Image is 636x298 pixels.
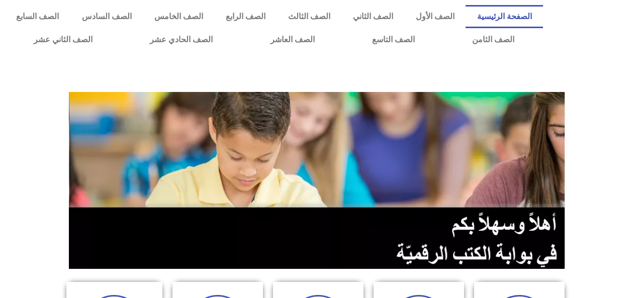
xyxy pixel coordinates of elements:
[277,5,341,28] a: الصف الثالث
[143,5,214,28] a: الصف الخامس
[5,5,70,28] a: الصف السابع
[242,28,343,51] a: الصف العاشر
[214,5,277,28] a: الصف الرابع
[466,5,543,28] a: الصفحة الرئيسية
[341,5,404,28] a: الصف الثاني
[443,28,543,51] a: الصف الثامن
[5,28,121,51] a: الصف الثاني عشر
[70,5,143,28] a: الصف السادس
[121,28,241,51] a: الصف الحادي عشر
[404,5,466,28] a: الصف الأول
[343,28,443,51] a: الصف التاسع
